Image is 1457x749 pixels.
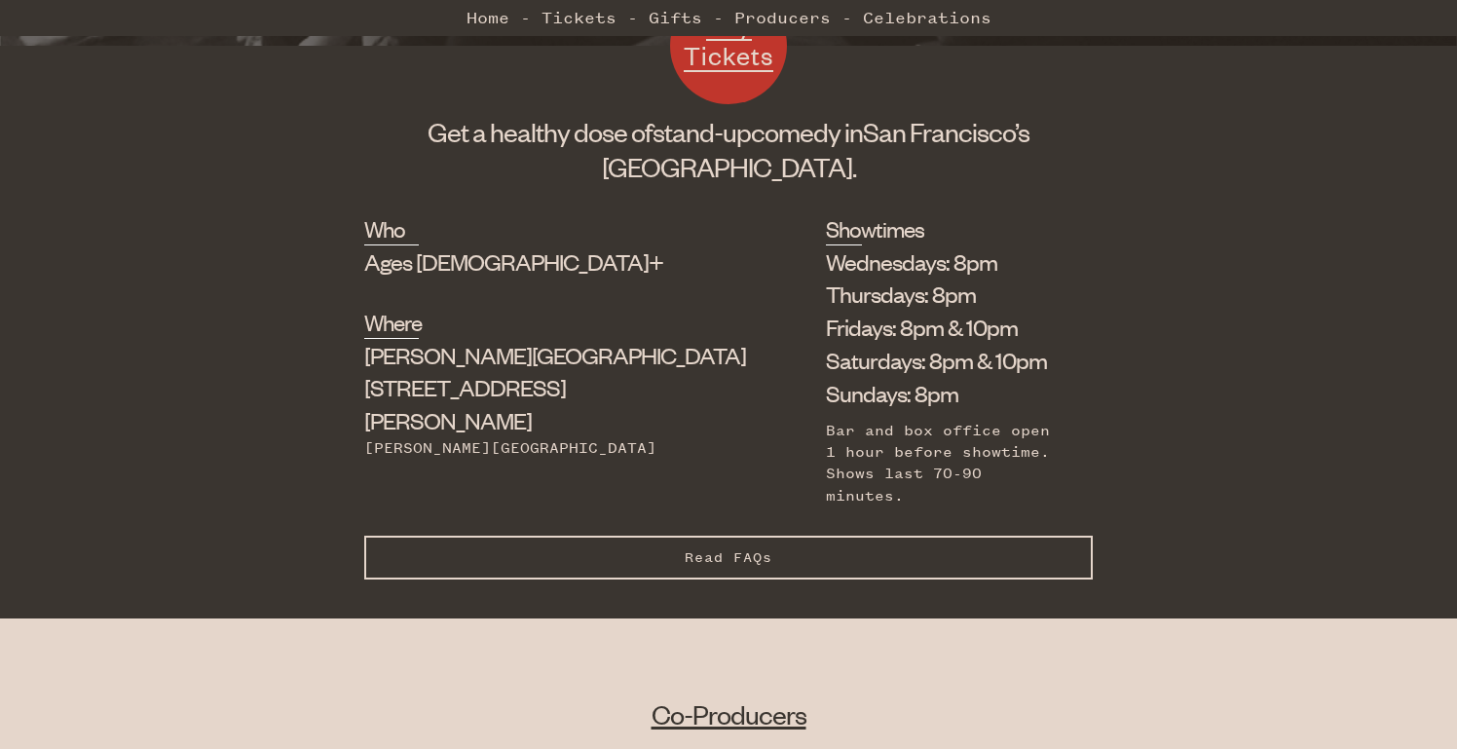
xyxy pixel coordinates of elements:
div: [STREET_ADDRESS][PERSON_NAME] [364,339,728,437]
span: Read FAQs [685,549,772,566]
h2: Who [364,213,419,244]
h1: Get a healthy dose of comedy in [364,114,1093,184]
li: Fridays: 8pm & 10pm [826,311,1064,344]
span: [PERSON_NAME][GEOGRAPHIC_DATA] [364,340,746,369]
div: Bar and box office open 1 hour before showtime. Shows last 70-90 minutes. [826,420,1064,507]
li: Saturdays: 8pm & 10pm [826,344,1064,377]
span: [GEOGRAPHIC_DATA]. [602,150,856,183]
span: Buy Tickets [684,8,773,71]
span: San Francisco’s [863,115,1029,148]
button: Read FAQs [364,536,1093,580]
li: Wednesdays: 8pm [826,245,1064,279]
h2: Showtimes [826,213,862,244]
li: Thursdays: 8pm [826,278,1064,311]
div: Ages [DEMOGRAPHIC_DATA]+ [364,245,728,279]
h2: Where [364,307,419,338]
span: stand-up [653,115,751,148]
div: [PERSON_NAME][GEOGRAPHIC_DATA] [364,437,728,459]
h2: Co-Producers [218,696,1238,731]
li: Sundays: 8pm [826,377,1064,410]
